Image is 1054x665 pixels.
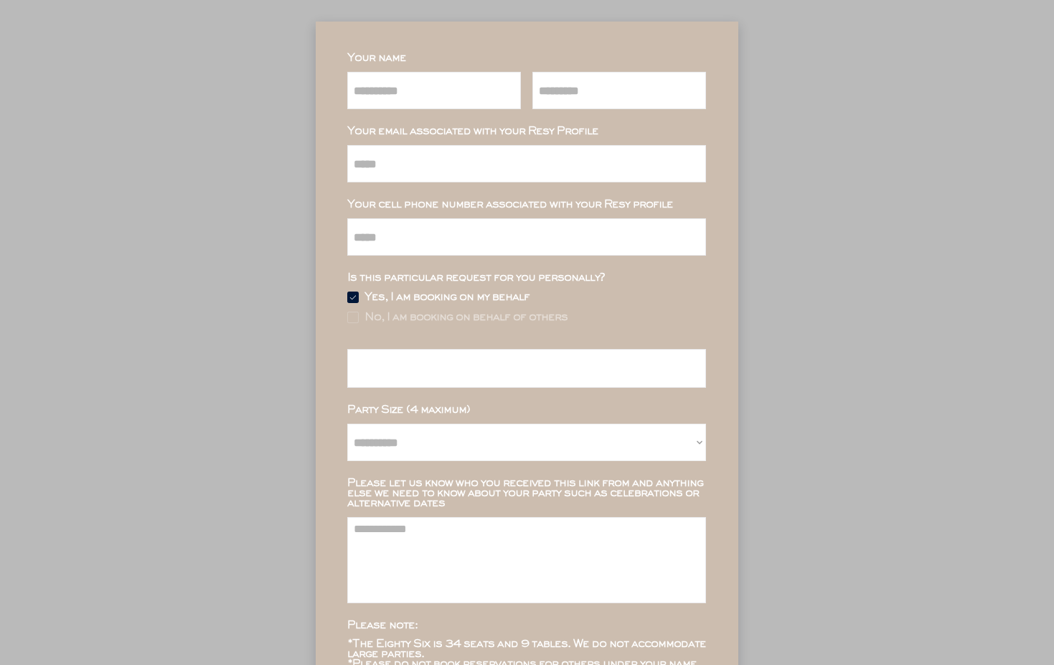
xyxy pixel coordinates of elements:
div: Your name [347,53,706,63]
div: Please note: [347,620,706,631]
div: Yes, I am booking on my behalf [364,292,530,302]
div: No, I am booking on behalf of others [364,312,568,322]
img: Rectangle%20315%20%281%29.svg [347,312,359,323]
div: Please let us know who you received this link from and anything else we need to know about your p... [347,478,706,508]
div: Party Size (4 maximum) [347,405,706,415]
div: Your cell phone number associated with your Resy profile [347,200,706,210]
img: Group%2048096532.svg [347,292,359,303]
div: Your email associated with your Resy Profile [347,126,706,136]
div: Is this particular request for you personally? [347,273,706,283]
